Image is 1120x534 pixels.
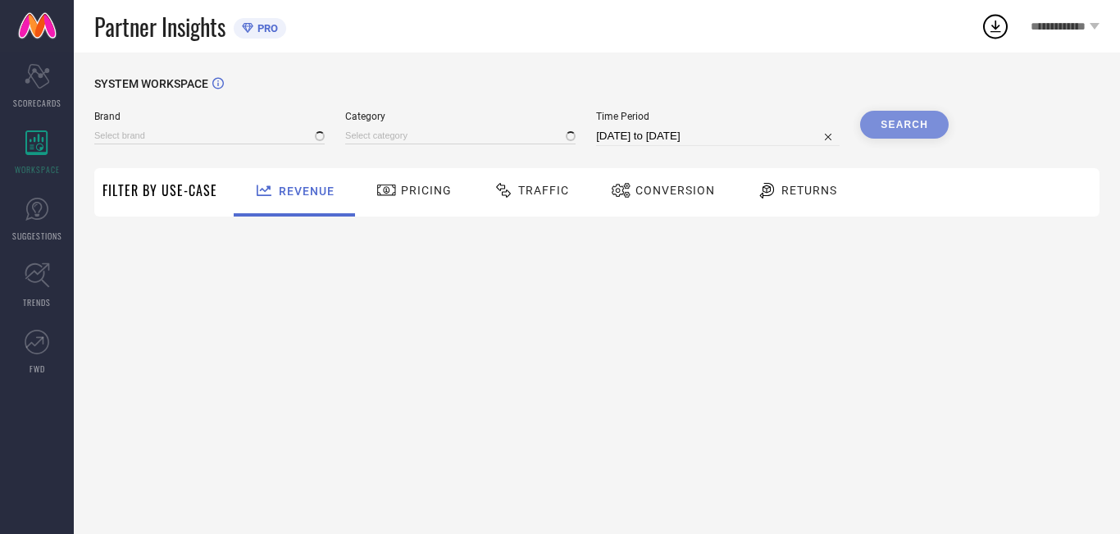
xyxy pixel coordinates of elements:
span: Returns [781,184,837,197]
span: Revenue [279,185,335,198]
span: WORKSPACE [15,163,60,176]
span: Brand [94,111,325,122]
div: Open download list [981,11,1010,41]
span: Category [345,111,576,122]
input: Select time period [596,126,840,146]
span: Partner Insights [94,10,225,43]
span: Conversion [635,184,715,197]
span: TRENDS [23,296,51,308]
span: SYSTEM WORKSPACE [94,77,208,90]
span: Traffic [518,184,569,197]
span: SCORECARDS [13,97,61,109]
span: FWD [30,363,45,375]
span: Time Period [596,111,840,122]
span: Pricing [401,184,452,197]
input: Select category [345,127,576,144]
input: Select brand [94,127,325,144]
span: Filter By Use-Case [102,180,217,200]
span: PRO [253,22,278,34]
span: SUGGESTIONS [12,230,62,242]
